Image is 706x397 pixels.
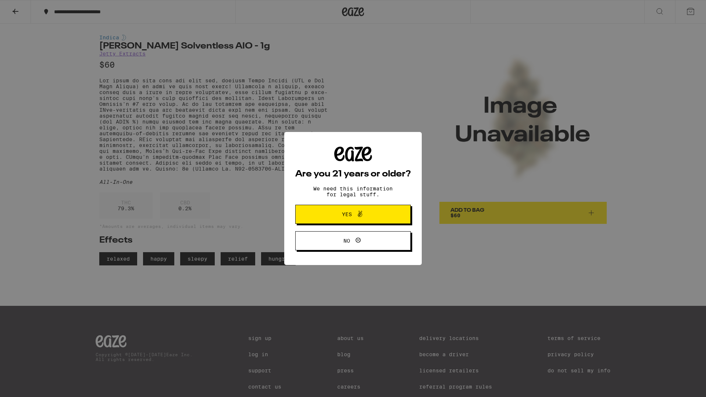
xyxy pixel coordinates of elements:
[660,375,699,393] iframe: Opens a widget where you can find more information
[295,205,411,224] button: Yes
[307,186,399,197] p: We need this information for legal stuff.
[343,238,350,243] span: No
[295,231,411,250] button: No
[342,212,352,217] span: Yes
[295,170,411,179] h2: Are you 21 years or older?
